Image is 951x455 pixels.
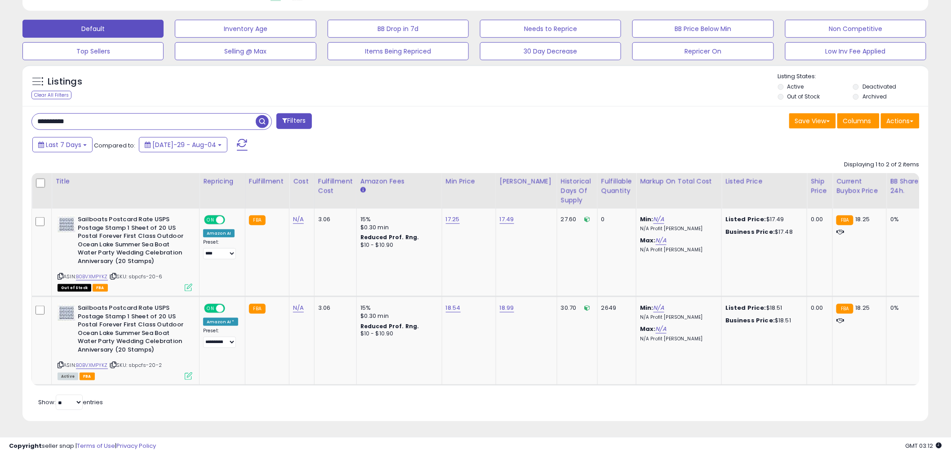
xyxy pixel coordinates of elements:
button: Low Inv Fee Applied [785,42,926,60]
button: Last 7 Days [32,137,93,152]
a: Terms of Use [77,442,115,450]
div: Preset: [203,328,238,348]
a: N/A [656,236,667,245]
div: Repricing [203,177,241,186]
button: Columns [837,113,880,129]
b: Listed Price: [725,303,766,312]
img: 51FQBCMEx3L._SL40_.jpg [58,304,76,322]
span: OFF [224,216,238,224]
span: Compared to: [94,141,135,150]
label: Archived [862,93,887,100]
b: Max: [640,236,656,245]
p: N/A Profit [PERSON_NAME] [640,336,715,342]
small: FBA [836,304,853,314]
div: Clear All Filters [31,91,71,99]
button: Items Being Repriced [328,42,469,60]
div: Markup on Total Cost [640,177,718,186]
div: Listed Price [725,177,803,186]
button: 30 Day Decrease [480,42,621,60]
div: 0 [601,215,629,223]
div: 15% [360,215,435,223]
span: | SKU: sbpcfs-20-2 [109,361,162,369]
div: 30.70 [561,304,591,312]
p: Listing States: [778,72,929,81]
div: [PERSON_NAME] [500,177,553,186]
b: Min: [640,215,653,223]
span: ON [205,305,216,312]
b: Business Price: [725,316,775,325]
div: Cost [293,177,311,186]
button: Needs to Reprice [480,20,621,38]
div: ASIN: [58,215,192,290]
span: FBA [93,284,108,292]
a: N/A [293,303,304,312]
div: Amazon AI * [203,318,238,326]
button: Selling @ Max [175,42,316,60]
a: 18.54 [446,303,461,312]
b: Reduced Prof. Rng. [360,322,419,330]
h5: Listings [48,76,82,88]
span: 18.25 [856,303,870,312]
span: | SKU: sbpcfs-20-6 [109,273,162,280]
div: Ship Price [811,177,829,196]
span: Columns [843,116,871,125]
button: Non Competitive [785,20,926,38]
span: OFF [224,305,238,312]
button: Actions [881,113,920,129]
b: Max: [640,325,656,333]
label: Out of Stock [787,93,820,100]
small: FBA [249,304,266,314]
small: FBA [836,215,853,225]
b: Sailboats Postcard Rate USPS Postage Stamp 1 Sheet of 20 US Postal Forever First Class Outdoor Oc... [78,304,187,356]
div: $10 - $10.90 [360,241,435,249]
div: $0.30 min [360,312,435,320]
button: Save View [789,113,836,129]
div: Current Buybox Price [836,177,883,196]
div: 2649 [601,304,629,312]
span: Last 7 Days [46,140,81,149]
div: seller snap | | [9,442,156,451]
label: Deactivated [862,83,896,90]
small: Amazon Fees. [360,186,366,194]
button: BB Drop in 7d [328,20,469,38]
div: 0% [890,304,920,312]
div: 27.60 [561,215,591,223]
b: Sailboats Postcard Rate USPS Postage Stamp 1 Sheet of 20 US Postal Forever First Class Outdoor Oc... [78,215,187,268]
div: Fulfillment Cost [318,177,353,196]
b: Reduced Prof. Rng. [360,233,419,241]
img: 51FQBCMEx3L._SL40_.jpg [58,215,76,233]
div: Title [55,177,196,186]
button: Filters [276,113,311,129]
button: Default [22,20,164,38]
span: 2025-08-12 03:12 GMT [906,442,942,450]
a: N/A [293,215,304,224]
div: $18.51 [725,304,800,312]
span: FBA [80,373,95,380]
button: BB Price Below Min [632,20,773,38]
a: N/A [653,215,664,224]
div: 0% [890,215,920,223]
div: Amazon AI [203,229,235,237]
button: [DATE]-29 - Aug-04 [139,137,227,152]
div: Amazon Fees [360,177,438,186]
span: [DATE]-29 - Aug-04 [152,140,216,149]
div: $17.48 [725,228,800,236]
b: Listed Price: [725,215,766,223]
b: Business Price: [725,227,775,236]
div: $18.51 [725,317,800,325]
a: Privacy Policy [116,442,156,450]
p: N/A Profit [PERSON_NAME] [640,226,715,232]
div: 0.00 [811,215,826,223]
div: ASIN: [58,304,192,379]
a: 18.99 [500,303,514,312]
span: All listings that are currently out of stock and unavailable for purchase on Amazon [58,284,91,292]
div: 15% [360,304,435,312]
a: 17.25 [446,215,460,224]
span: 18.25 [856,215,870,223]
div: 3.06 [318,304,350,312]
a: 17.49 [500,215,514,224]
span: ON [205,216,216,224]
div: Displaying 1 to 2 of 2 items [844,161,920,169]
strong: Copyright [9,442,42,450]
button: Inventory Age [175,20,316,38]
